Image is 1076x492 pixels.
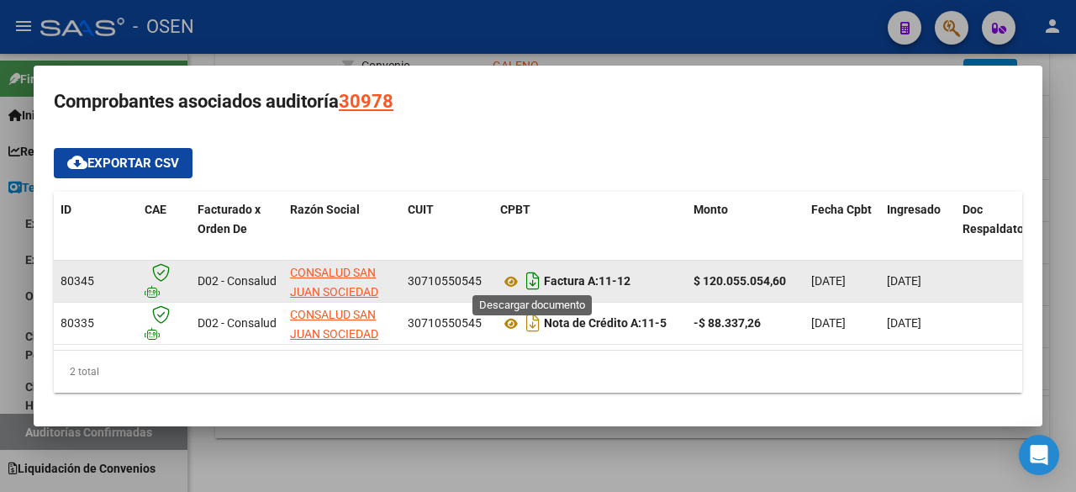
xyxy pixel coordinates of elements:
span: D02 - Consalud [198,274,277,288]
div: 80345 [61,272,131,291]
datatable-header-cell: Doc Respaldatoria [956,192,1057,266]
div: Open Intercom Messenger [1019,435,1059,475]
span: [DATE] [887,316,921,330]
span: Razón Social [290,203,360,216]
span: Factura A: [544,275,599,288]
span: Exportar CSV [67,156,179,171]
span: Nota de Crédito A: [544,317,641,331]
span: Fecha Cpbt [811,203,872,216]
span: Monto [694,203,728,216]
datatable-header-cell: Monto [687,192,804,266]
button: Exportar CSV [54,148,193,178]
datatable-header-cell: CPBT [493,192,687,266]
strong: -$ 88.337,26 [694,316,761,330]
datatable-header-cell: ID [54,192,138,266]
div: 80335 [61,314,131,333]
span: CAE [145,203,166,216]
datatable-header-cell: Ingresado [880,192,956,266]
div: 30978 [339,86,393,118]
span: ID [61,203,71,216]
span: CPBT [500,203,530,216]
i: Descargar documento [522,309,544,336]
datatable-header-cell: Razón Social [283,192,401,266]
datatable-header-cell: CUIT [401,192,493,266]
span: [DATE] [811,316,846,330]
span: CONSALUD SAN JUAN SOCIEDAD ANONIMA [290,308,378,360]
span: [DATE] [887,274,921,288]
span: D02 - Consalud [198,316,277,330]
span: Doc Respaldatoria [963,203,1038,235]
span: CUIT [408,203,434,216]
mat-icon: cloud_download [67,152,87,172]
span: [DATE] [811,274,846,288]
h3: Comprobantes asociados auditoría [54,86,1022,118]
strong: $ 120.055.054,60 [694,274,786,288]
span: Facturado x Orden De [198,203,261,235]
i: Descargar documento [522,267,544,294]
span: CONSALUD SAN JUAN SOCIEDAD ANONIMA [290,266,378,318]
span: 30710550545 [408,316,482,330]
datatable-header-cell: CAE [138,192,191,266]
datatable-header-cell: Facturado x Orden De [191,192,283,266]
strong: 11-12 [544,275,630,288]
strong: 11-5 [544,317,667,331]
datatable-header-cell: Fecha Cpbt [804,192,880,266]
span: 30710550545 [408,274,482,288]
span: Ingresado [887,203,941,216]
div: 2 total [54,351,1022,393]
